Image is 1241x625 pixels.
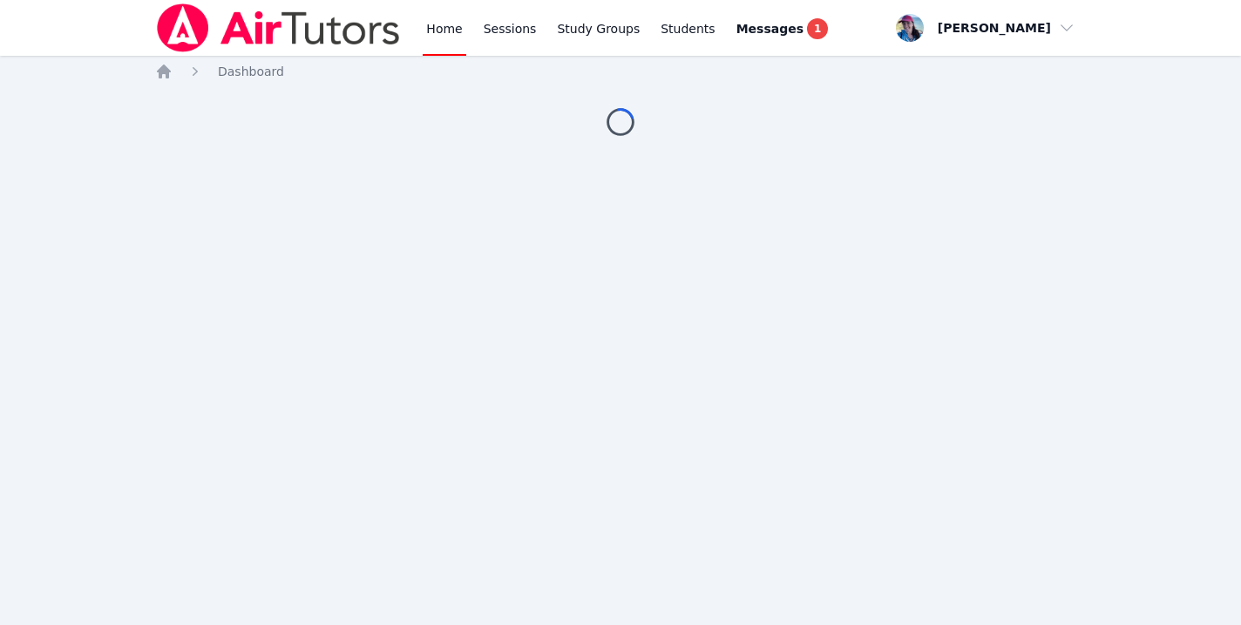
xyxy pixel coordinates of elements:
[218,63,284,80] a: Dashboard
[807,18,828,39] span: 1
[736,20,804,37] span: Messages
[218,65,284,78] span: Dashboard
[155,63,1086,80] nav: Breadcrumb
[155,3,402,52] img: Air Tutors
